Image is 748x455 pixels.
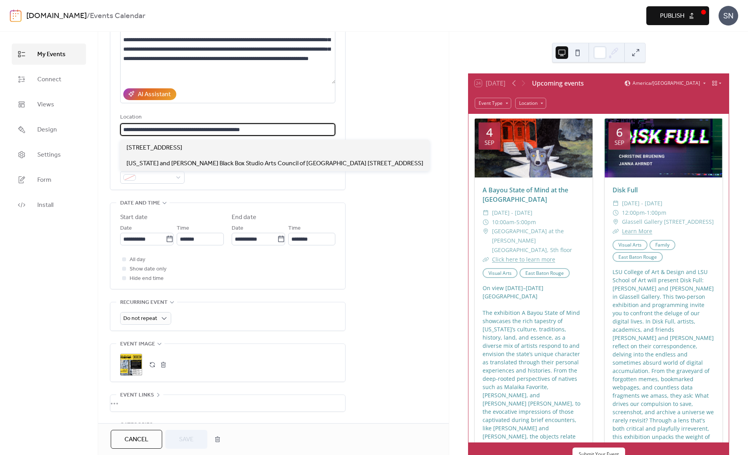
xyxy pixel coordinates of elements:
[516,217,536,227] span: 5:00pm
[126,159,423,168] span: [US_STATE] and [PERSON_NAME] Black Box Studio Arts Council of [GEOGRAPHIC_DATA] [STREET_ADDRESS]
[622,217,714,227] span: Glassell Gallery [STREET_ADDRESS]
[532,79,584,88] div: Upcoming events
[633,81,700,86] span: America/[GEOGRAPHIC_DATA]
[120,340,155,349] span: Event image
[483,217,489,227] div: ​
[613,227,619,236] div: ​
[622,208,645,217] span: 12:00pm
[120,298,168,307] span: Recurring event
[483,255,489,264] div: ​
[622,199,662,208] span: [DATE] - [DATE]
[123,313,157,324] span: Do not repeat
[12,169,86,190] a: Form
[130,265,166,274] span: Show date only
[130,255,145,265] span: All day
[120,224,132,233] span: Date
[12,69,86,90] a: Connect
[120,213,148,222] div: Start date
[120,420,153,430] span: Categories
[126,143,182,153] span: [STREET_ADDRESS]
[138,90,171,99] div: AI Assistant
[87,9,90,24] b: /
[12,94,86,115] a: Views
[10,9,22,22] img: logo
[232,213,256,222] div: End date
[37,75,61,84] span: Connect
[120,113,334,122] div: Location
[120,199,160,208] span: Date and time
[130,274,164,283] span: Hide end time
[90,9,145,24] b: Events Calendar
[12,119,86,140] a: Design
[613,217,619,227] div: ​
[485,140,494,146] div: Sep
[120,391,154,400] span: Event links
[646,6,709,25] button: Publish
[660,11,684,21] span: Publish
[12,144,86,165] a: Settings
[37,125,57,135] span: Design
[37,50,66,59] span: My Events
[514,217,516,227] span: -
[120,354,142,376] div: ;
[177,224,189,233] span: Time
[492,227,585,254] span: [GEOGRAPHIC_DATA] at the [PERSON_NAME][GEOGRAPHIC_DATA], 5th floor
[613,199,619,208] div: ​
[645,208,647,217] span: -
[492,217,514,227] span: 10:00am
[232,224,243,233] span: Date
[288,224,301,233] span: Time
[483,186,568,204] a: A Bayou State of Mind at the [GEOGRAPHIC_DATA]
[647,208,666,217] span: 1:00pm
[124,435,148,444] span: Cancel
[483,227,489,236] div: ​
[613,208,619,217] div: ​
[614,140,624,146] div: Sep
[616,126,623,138] div: 6
[37,150,61,160] span: Settings
[37,201,53,210] span: Install
[492,208,532,217] span: [DATE] - [DATE]
[37,100,54,110] span: Views
[622,227,652,235] a: Learn More
[719,6,738,26] div: SN
[111,430,162,449] button: Cancel
[110,395,345,411] div: •••
[37,175,51,185] span: Form
[483,208,489,217] div: ​
[492,256,555,263] a: Click here to learn more
[613,186,638,194] a: Disk Full
[12,44,86,65] a: My Events
[26,9,87,24] a: [DOMAIN_NAME]
[486,126,493,138] div: 4
[12,194,86,216] a: Install
[123,88,176,100] button: AI Assistant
